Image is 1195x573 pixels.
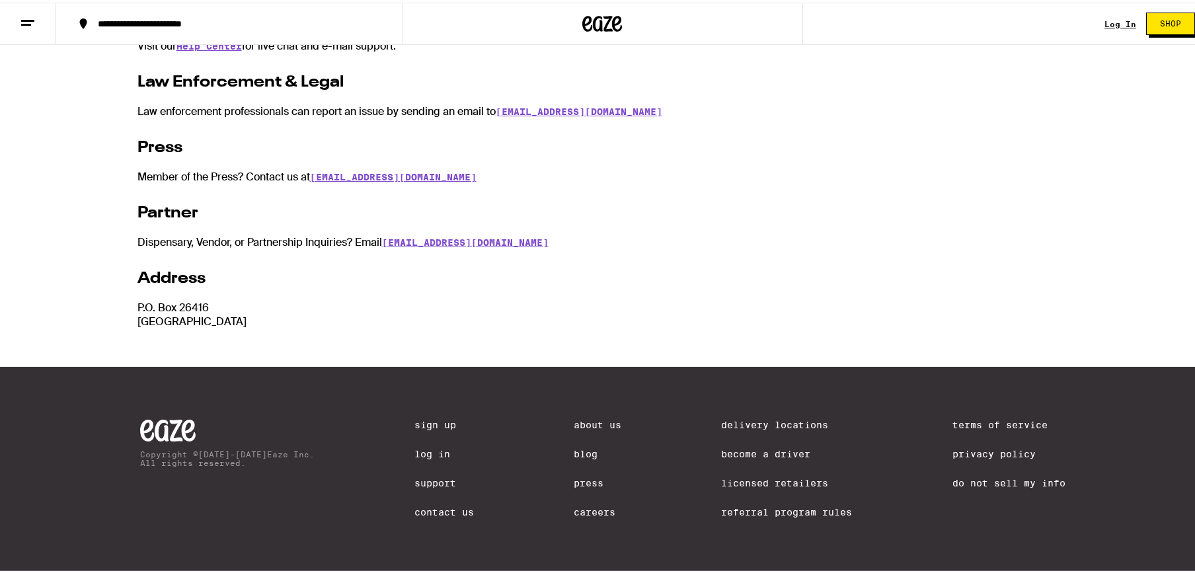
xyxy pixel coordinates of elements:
[137,36,1068,50] p: Visit our for live chat and e-mail support.
[414,504,474,515] a: Contact Us
[137,298,1068,326] p: P.O. Box 26416 [GEOGRAPHIC_DATA]
[721,475,852,486] a: Licensed Retailers
[496,104,662,114] a: [EMAIL_ADDRESS][DOMAIN_NAME]
[414,475,474,486] a: Support
[176,38,242,49] a: Help Center
[1146,10,1195,32] button: Shop
[721,417,852,428] a: Delivery Locations
[1160,17,1181,25] span: Shop
[137,265,1068,287] h2: Address
[574,504,621,515] a: Careers
[30,9,57,21] span: Help
[137,167,1068,181] p: Member of the Press? Contact us at
[721,446,852,457] a: Become a Driver
[137,134,1068,157] h2: Press
[952,446,1065,457] a: Privacy Policy
[414,446,474,457] a: Log In
[137,102,1068,116] p: Law enforcement professionals can report an issue by sending an email to
[721,504,852,515] a: Referral Program Rules
[574,446,621,457] a: Blog
[1104,17,1136,26] div: Log In
[137,200,1068,222] h2: Partner
[414,417,474,428] a: Sign Up
[310,169,477,180] a: [EMAIL_ADDRESS][DOMAIN_NAME]
[140,447,315,465] p: Copyright © [DATE]-[DATE] Eaze Inc. All rights reserved.
[574,475,621,486] a: Press
[952,417,1065,428] a: Terms of Service
[137,233,1068,247] p: Dispensary, Vendor, or Partnership Inquiries? Email
[382,235,549,245] a: [EMAIL_ADDRESS][DOMAIN_NAME]
[137,69,1068,91] h2: Law Enforcement & Legal
[952,475,1065,486] a: Do Not Sell My Info
[574,417,621,428] a: About Us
